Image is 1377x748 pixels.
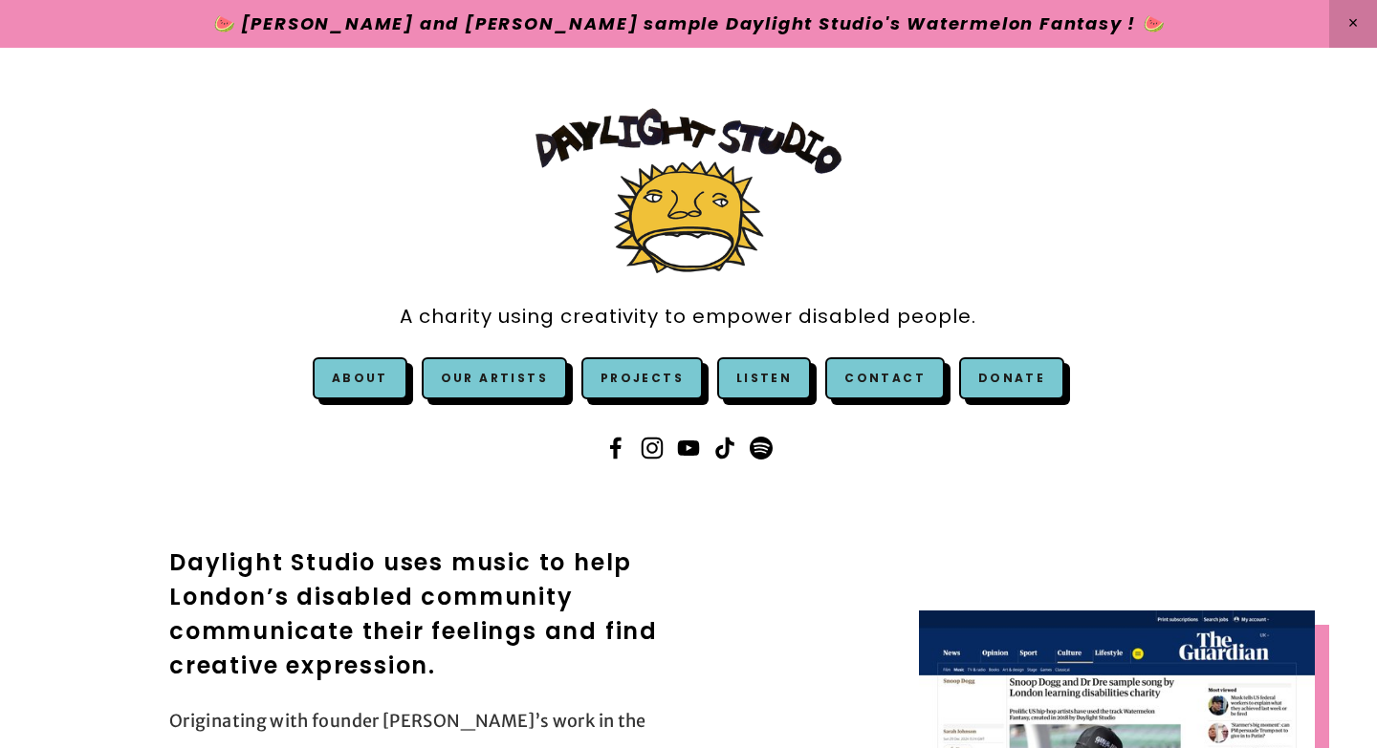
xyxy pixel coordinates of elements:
[959,357,1064,399] a: Donate
[169,545,672,683] h2: Daylight Studio uses music to help London’s disabled community communicate their feelings and fin...
[825,357,945,399] a: Contact
[581,357,703,399] a: Projects
[422,357,567,399] a: Our Artists
[535,108,841,273] img: Daylight Studio
[736,370,792,386] a: Listen
[400,295,976,338] a: A charity using creativity to empower disabled people.
[332,370,388,386] a: About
